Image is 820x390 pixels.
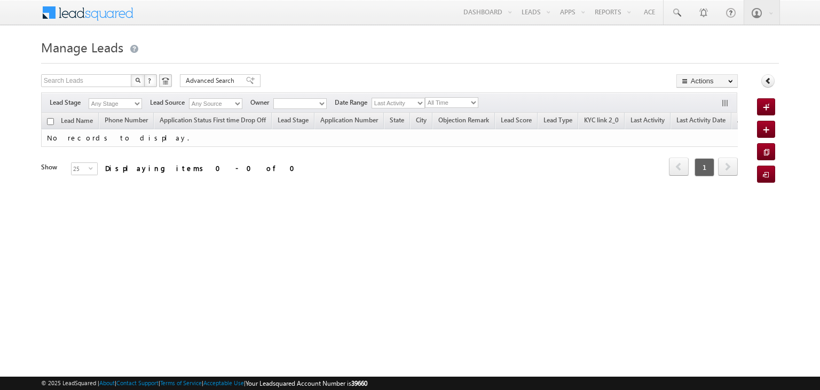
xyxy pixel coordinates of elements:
[47,118,54,125] input: Check all records
[135,77,140,83] img: Search
[538,114,578,128] a: Lead Type
[203,379,244,386] a: Acceptable Use
[250,98,273,107] span: Owner
[41,162,62,172] div: Show
[89,166,97,170] span: select
[278,116,309,124] span: Lead Stage
[438,116,489,124] span: Objection Remark
[584,116,619,124] span: KYC link 2_0
[105,116,148,124] span: Phone Number
[433,114,494,128] a: Objection Remark
[320,116,378,124] span: Application Number
[41,38,123,56] span: Manage Leads
[732,114,764,128] span: Actions
[579,114,624,128] a: KYC link 2_0
[72,163,89,175] span: 25
[50,98,89,107] span: Lead Stage
[315,114,383,128] a: Application Number
[669,159,689,176] a: prev
[154,114,271,128] a: Application Status First time Drop Off
[718,159,738,176] a: next
[160,116,266,124] span: Application Status First time Drop Off
[116,379,159,386] a: Contact Support
[543,116,572,124] span: Lead Type
[676,74,738,88] button: Actions
[718,158,738,176] span: next
[495,114,537,128] a: Lead Score
[335,98,372,107] span: Date Range
[99,114,153,128] a: Phone Number
[186,76,238,85] span: Advanced Search
[56,115,98,129] a: Lead Name
[390,116,404,124] span: State
[144,74,157,87] button: ?
[671,114,731,128] a: Last Activity Date
[272,114,314,128] a: Lead Stage
[501,116,532,124] span: Lead Score
[160,379,202,386] a: Terms of Service
[150,98,189,107] span: Lead Source
[384,114,409,128] a: State
[625,114,670,128] a: Last Activity
[246,379,367,387] span: Your Leadsquared Account Number is
[99,379,115,386] a: About
[351,379,367,387] span: 39660
[41,129,764,147] td: No records to display.
[411,114,432,128] a: City
[41,378,367,388] span: © 2025 LeadSquared | | | | |
[416,116,427,124] span: City
[105,162,301,174] div: Displaying items 0 - 0 of 0
[695,158,714,176] span: 1
[669,158,689,176] span: prev
[148,76,153,85] span: ?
